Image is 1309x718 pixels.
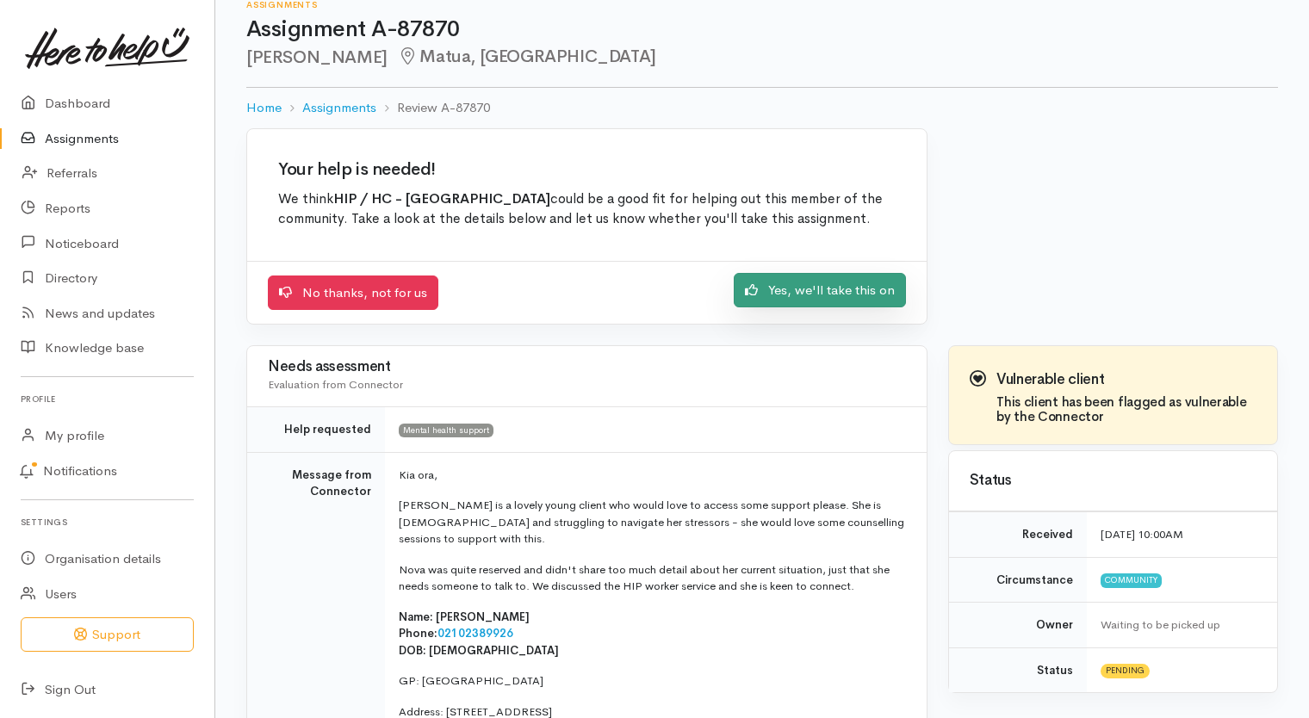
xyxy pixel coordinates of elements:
h6: Profile [21,387,194,411]
a: 02102389926 [437,626,513,641]
h6: Settings [21,511,194,534]
span: Evaluation from Connector [268,377,403,392]
a: Home [246,98,282,118]
nav: breadcrumb [246,88,1278,128]
p: GP: [GEOGRAPHIC_DATA] [399,672,906,690]
span: Pending [1101,664,1150,678]
a: Assignments [302,98,376,118]
h2: Your help is needed! [278,160,896,179]
td: Status [949,647,1087,692]
h3: Status [970,473,1256,489]
td: Help requested [247,407,385,453]
time: [DATE] 10:00AM [1101,527,1183,542]
p: Kia ora, [399,467,906,484]
p: We think could be a good fit for helping out this member of the community. Take a look at the det... [278,189,896,230]
td: Received [949,512,1087,558]
span: Matua, [GEOGRAPHIC_DATA] [398,46,656,67]
p: Nova was quite reserved and didn't share too much detail about her current situation, just that s... [399,561,906,595]
h2: [PERSON_NAME] [246,47,1278,67]
a: No thanks, not for us [268,275,438,311]
span: Community [1101,573,1162,587]
h4: This client has been flagged as vulnerable by the Connector [996,395,1256,424]
h3: Vulnerable client [996,372,1256,388]
li: Review A-87870 [376,98,490,118]
p: [PERSON_NAME] is a lovely young client who would love to access some support please. She is [DEMO... [399,497,906,548]
td: Circumstance [949,557,1087,603]
button: Support [21,617,194,653]
div: Waiting to be picked up [1101,616,1256,634]
td: Owner [949,603,1087,648]
h1: Assignment A-87870 [246,17,1278,42]
h3: Needs assessment [268,359,906,375]
a: Yes, we'll take this on [734,273,906,308]
b: HIP / HC - [GEOGRAPHIC_DATA] [333,190,550,207]
b: Name: [PERSON_NAME] Phone: DOB: [DEMOGRAPHIC_DATA] [399,610,559,658]
span: Mental health support [399,424,493,437]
